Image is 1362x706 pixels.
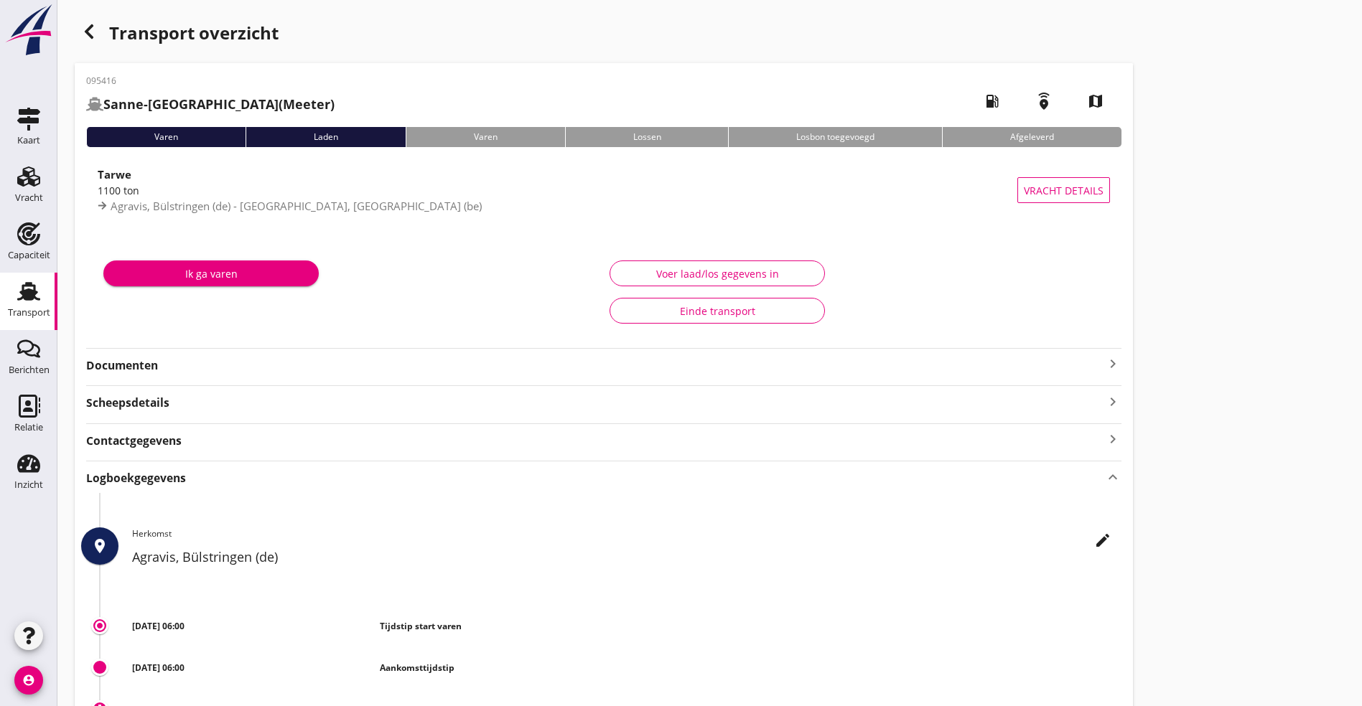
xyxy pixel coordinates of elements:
[565,127,729,147] div: Lossen
[1076,81,1116,121] i: map
[86,75,335,88] p: 095416
[610,298,825,324] button: Einde transport
[728,127,942,147] div: Losbon toegevoegd
[14,480,43,489] div: Inzicht
[98,167,131,182] strong: Tarwe
[132,620,185,632] strong: [DATE] 06:00
[103,95,279,113] strong: Sanne-[GEOGRAPHIC_DATA]
[1104,392,1121,411] i: keyboard_arrow_right
[1017,177,1110,203] button: Vracht details
[115,266,307,281] div: Ik ga varen
[132,547,1121,567] h2: Agravis, Bülstringen (de)
[86,159,1121,222] a: Tarwe1100 tonAgravis, Bülstringen (de) - [GEOGRAPHIC_DATA], [GEOGRAPHIC_DATA] (be)Vracht details
[1104,467,1121,486] i: keyboard_arrow_up
[103,260,319,286] button: Ik ga varen
[380,662,454,674] strong: Aankomsttijdstip
[380,620,462,632] strong: Tijdstip start varen
[132,662,185,674] strong: [DATE] 06:00
[1024,81,1064,121] i: emergency_share
[8,308,50,317] div: Transport
[98,183,1017,198] div: 1100 ton
[14,666,43,695] i: account_circle
[86,95,335,114] h2: (Meeter)
[9,365,50,375] div: Berichten
[86,127,246,147] div: Varen
[622,266,813,281] div: Voer laad/los gegevens in
[86,470,186,486] strong: Logboekgegevens
[8,250,50,260] div: Capaciteit
[3,4,55,57] img: logo-small.a267ee39.svg
[14,423,43,432] div: Relatie
[86,357,1104,374] strong: Documenten
[86,433,182,449] strong: Contactgegevens
[610,260,825,286] button: Voer laad/los gegevens in
[94,620,106,631] i: trip_origin
[1104,430,1121,449] i: keyboard_arrow_right
[1104,355,1121,372] i: keyboard_arrow_right
[86,395,169,411] strong: Scheepsdetails
[132,527,172,540] span: Herkomst
[622,303,813,319] div: Einde transport
[17,136,40,145] div: Kaart
[111,199,482,213] span: Agravis, Bülstringen (de) - [GEOGRAPHIC_DATA], [GEOGRAPHIC_DATA] (be)
[246,127,406,147] div: Laden
[1024,183,1104,198] span: Vracht details
[91,537,108,555] i: place
[972,81,1012,121] i: local_gas_station
[406,127,565,147] div: Varen
[15,193,43,202] div: Vracht
[75,17,1133,52] div: Transport overzicht
[942,127,1121,147] div: Afgeleverd
[1094,532,1111,549] i: edit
